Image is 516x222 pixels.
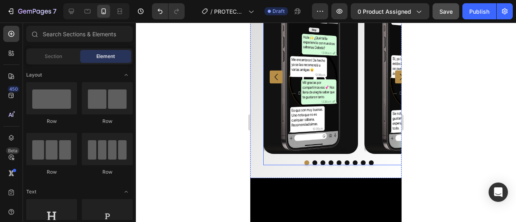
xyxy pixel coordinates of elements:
[439,8,453,15] span: Save
[145,48,158,61] button: Carousel Next Arrow
[119,138,123,143] button: Dot
[70,138,75,143] button: Dot
[351,3,429,19] button: 0 product assigned
[120,68,133,81] span: Toggle open
[96,53,115,60] span: Element
[6,147,19,154] div: Beta
[26,71,42,79] span: Layout
[62,138,67,143] button: Dot
[152,3,185,19] div: Undo/Redo
[45,53,62,60] span: Section
[94,138,99,143] button: Dot
[433,3,459,19] button: Save
[54,138,59,143] button: Dot
[358,7,411,16] span: 0 product assigned
[8,86,19,92] div: 450
[26,168,77,176] div: Row
[110,138,115,143] button: Dot
[214,7,245,16] span: PROTECTORES
[462,3,496,19] button: Publish
[26,188,36,195] span: Text
[210,7,212,16] span: /
[102,138,107,143] button: Dot
[250,23,402,222] iframe: Design area
[3,3,60,19] button: 7
[82,168,133,176] div: Row
[26,118,77,125] div: Row
[53,6,56,16] p: 7
[273,8,285,15] span: Draft
[78,138,83,143] button: Dot
[489,183,508,202] div: Open Intercom Messenger
[120,185,133,198] span: Toggle open
[82,118,133,125] div: Row
[26,26,133,42] input: Search Sections & Elements
[469,7,489,16] div: Publish
[86,138,91,143] button: Dot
